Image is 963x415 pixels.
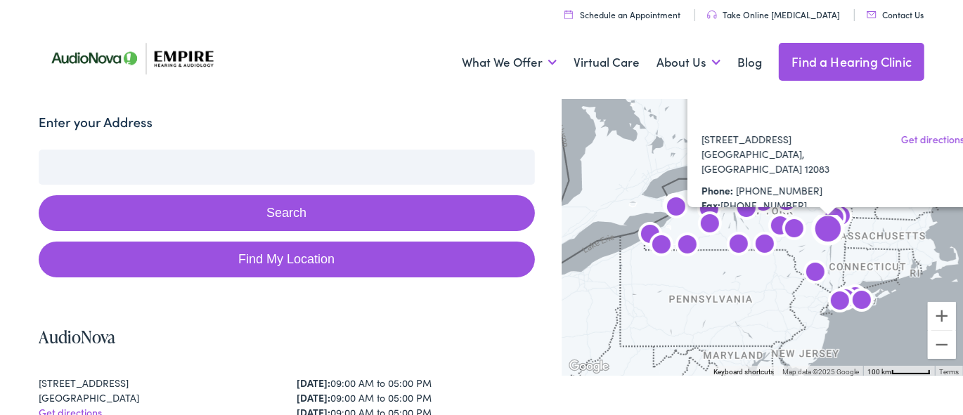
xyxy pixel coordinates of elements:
[39,376,277,390] div: [STREET_ADDRESS]
[707,8,840,20] a: Take Online [MEDICAL_DATA]
[297,376,330,390] strong: [DATE]:
[845,285,879,319] div: Empire Hearing &#038; Audiology by AudioNova
[297,390,330,404] strong: [DATE]:
[633,219,667,253] div: AudioNova
[462,37,557,88] a: What We Offer
[782,368,859,376] span: Map data ©2025 Google
[799,257,832,291] div: AudioNova
[763,211,797,244] div: AudioNova
[574,37,640,88] a: Virtual Care
[737,37,762,88] a: Blog
[939,368,959,376] a: Terms
[658,190,692,224] div: AudioNova
[829,284,862,317] div: AudioNova
[657,37,720,88] a: About Us
[702,147,861,176] div: [GEOGRAPHIC_DATA], [GEOGRAPHIC_DATA] 12083
[722,229,756,263] div: Empire Hearing &#038; Audiology by AudioNova
[867,11,877,18] img: utility icon
[928,302,956,330] button: Zoom in
[702,198,861,213] div: [PHONE_NUMBER]
[730,193,763,227] div: AudioNova
[693,209,727,242] div: AudioNova
[566,357,612,376] a: Open this area in Google Maps (opens a new window)
[564,10,573,19] img: utility icon
[564,8,680,20] a: Schedule an Appointment
[645,230,678,263] div: AudioNova
[659,192,693,225] div: AudioNova
[823,286,857,320] div: AudioNova
[39,242,535,277] a: Find My Location
[713,367,774,377] button: Keyboard shortcuts
[702,183,733,197] strong: Phone:
[839,282,872,315] div: AudioNova
[777,213,811,247] div: AudioNova
[39,390,277,405] div: [GEOGRAPHIC_DATA]
[702,132,861,147] div: [STREET_ADDRESS]
[928,331,956,359] button: Zoom out
[867,8,924,20] a: Contact Us
[707,11,717,19] img: utility icon
[39,150,535,185] input: Enter your address or zip code
[779,43,924,81] a: Find a Hearing Clinic
[867,368,891,376] span: 100 km
[863,366,935,376] button: Map Scale: 100 km per 52 pixels
[39,112,153,133] label: Enter your Address
[811,215,845,249] div: AudioNova
[736,183,822,197] a: [PHONE_NUMBER]
[702,198,720,212] strong: Fax:
[748,229,782,263] div: AudioNova
[39,325,115,348] a: AudioNova
[39,195,535,231] button: Search
[671,230,704,263] div: AudioNova
[566,357,612,376] img: Google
